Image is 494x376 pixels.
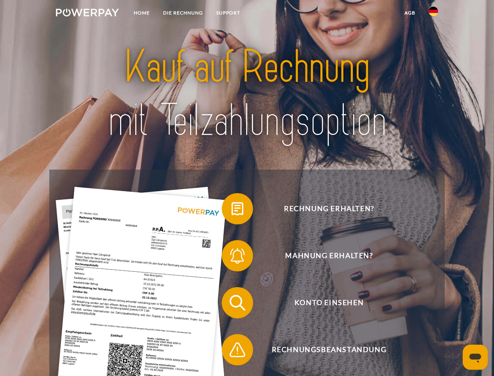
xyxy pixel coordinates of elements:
span: Rechnungsbeanstandung [233,334,425,365]
img: title-powerpay_de.svg [75,38,419,150]
a: Home [127,6,156,20]
img: qb_search.svg [228,293,247,313]
img: de [429,7,438,16]
img: qb_bill.svg [228,199,247,219]
span: Mahnung erhalten? [233,240,425,271]
a: agb [398,6,422,20]
a: SUPPORT [210,6,247,20]
img: qb_bell.svg [228,246,247,266]
button: Mahnung erhalten? [222,240,425,271]
button: Rechnungsbeanstandung [222,334,425,365]
img: logo-powerpay-white.svg [56,9,119,16]
button: Konto einsehen [222,287,425,318]
span: Rechnung erhalten? [233,193,425,224]
a: DIE RECHNUNG [156,6,210,20]
span: Konto einsehen [233,287,425,318]
button: Rechnung erhalten? [222,193,425,224]
img: qb_warning.svg [228,340,247,360]
iframe: Schaltfläche zum Öffnen des Messaging-Fensters [463,345,488,370]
